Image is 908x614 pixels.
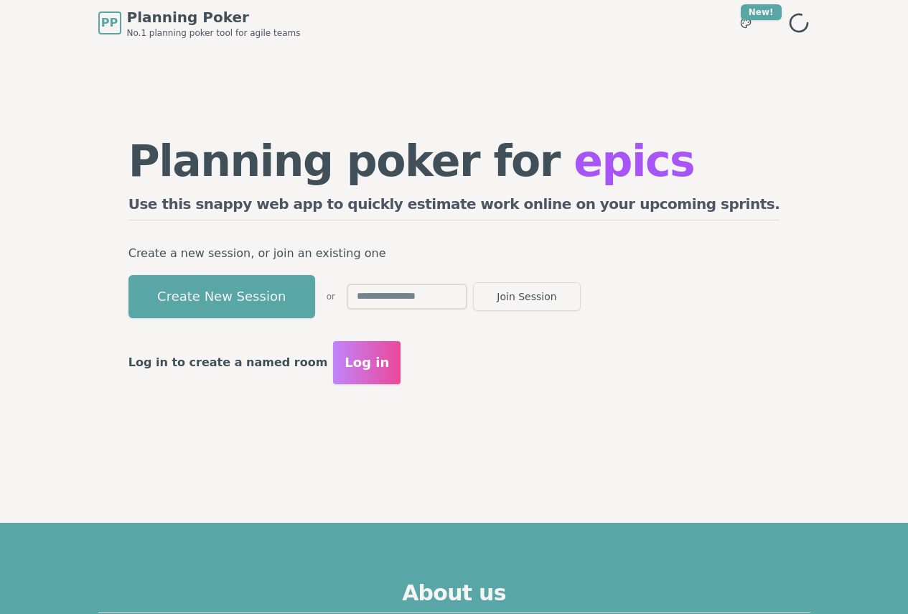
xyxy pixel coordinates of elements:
[128,353,328,373] p: Log in to create a named room
[333,341,401,384] button: Log in
[98,580,810,613] h2: About us
[127,27,301,39] span: No.1 planning poker tool for agile teams
[345,353,389,373] span: Log in
[733,10,759,36] button: New!
[128,139,780,182] h1: Planning poker for
[101,14,118,32] span: PP
[127,7,301,27] span: Planning Poker
[574,136,694,186] span: epics
[128,275,315,318] button: Create New Session
[128,194,780,220] h2: Use this snappy web app to quickly estimate work online on your upcoming sprints.
[98,7,301,39] a: PPPlanning PokerNo.1 planning poker tool for agile teams
[741,4,782,20] div: New!
[473,282,581,311] button: Join Session
[128,243,780,264] p: Create a new session, or join an existing one
[327,291,335,302] span: or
